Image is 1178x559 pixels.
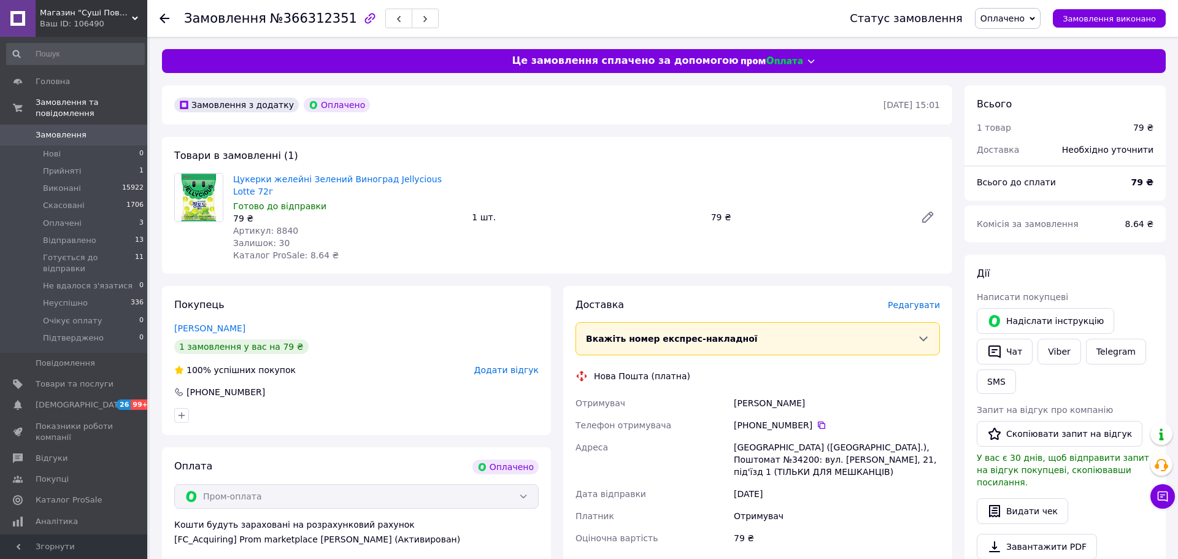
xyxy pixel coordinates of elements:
span: Отримувач [576,398,625,408]
span: 0 [139,315,144,326]
span: Підтверджено [43,333,104,344]
span: Платник [576,511,614,521]
input: Пошук [6,43,145,65]
div: 79 ₴ [233,212,462,225]
div: [PHONE_NUMBER] [185,386,266,398]
div: 79 ₴ [731,527,942,549]
span: Відправлено [43,235,96,246]
span: Дії [977,268,990,279]
time: [DATE] 15:01 [883,100,940,110]
span: Адреса [576,442,608,452]
div: [DATE] [731,483,942,505]
div: Замовлення з додатку [174,98,299,112]
span: Запит на відгук про компанію [977,405,1113,415]
button: Видати чек [977,498,1068,524]
div: Нова Пошта (платна) [591,370,693,382]
span: Виконані [43,183,81,194]
span: 1 товар [977,123,1011,133]
span: Скасовані [43,200,85,211]
span: Каталог ProSale: 8.64 ₴ [233,250,339,260]
span: Оплачено [980,13,1025,23]
button: Чат з покупцем [1150,484,1175,509]
span: Доставка [576,299,624,310]
span: 0 [139,148,144,160]
div: Статус замовлення [850,12,963,25]
span: Головна [36,76,70,87]
div: Повернутися назад [160,12,169,25]
span: Доставка [977,145,1019,155]
span: Оплата [174,460,212,472]
div: 79 ₴ [706,209,910,226]
span: 100% [187,365,211,375]
span: Замовлення [184,11,266,26]
span: 8.64 ₴ [1125,219,1153,229]
span: Магазин "Суші Повар" [40,7,132,18]
div: [FC_Acquiring] Prom marketplace [PERSON_NAME] (Активирован) [174,533,539,546]
span: Додати відгук [474,365,539,375]
button: Замовлення виконано [1053,9,1166,28]
span: Не вдалося з'язатися [43,280,133,291]
span: Покупець [174,299,225,310]
span: 0 [139,280,144,291]
span: Аналітика [36,516,78,527]
button: Чат [977,339,1033,364]
span: Показники роботи компанії [36,421,114,443]
span: Прийняті [43,166,81,177]
span: 1706 [126,200,144,211]
span: Замовлення та повідомлення [36,97,147,119]
a: Viber [1037,339,1080,364]
span: Артикул: 8840 [233,226,298,236]
div: 1 замовлення у вас на 79 ₴ [174,339,309,354]
span: Написати покупцеві [977,292,1068,302]
span: №366312351 [270,11,357,26]
span: 15922 [122,183,144,194]
span: Нові [43,148,61,160]
button: Надіслати інструкцію [977,308,1114,334]
span: Неуспішно [43,298,88,309]
span: 13 [135,235,144,246]
img: Цукерки желейні Зелений Виноград Jellycious Lotte 72г [175,174,223,222]
span: Готово до відправки [233,201,326,211]
span: Оплачені [43,218,82,229]
span: 99+ [131,399,151,410]
a: [PERSON_NAME] [174,323,245,333]
span: Телефон отримувача [576,420,671,430]
div: Ваш ID: 106490 [40,18,147,29]
span: Очікує оплату [43,315,102,326]
span: 1 [139,166,144,177]
div: [PERSON_NAME] [731,392,942,414]
span: Готується до відправки [43,252,135,274]
span: Товари та послуги [36,379,114,390]
span: [DEMOGRAPHIC_DATA] [36,399,126,411]
span: 3 [139,218,144,229]
span: Вкажіть номер експрес-накладної [586,334,758,344]
b: 79 ₴ [1131,177,1153,187]
div: Необхідно уточнити [1055,136,1161,163]
a: Редагувати [915,205,940,229]
div: [PHONE_NUMBER] [734,419,940,431]
span: Покупці [36,474,69,485]
span: 11 [135,252,144,274]
span: Комісія за замовлення [977,219,1079,229]
span: Повідомлення [36,358,95,369]
div: [GEOGRAPHIC_DATA] ([GEOGRAPHIC_DATA].), Поштомат №34200: вул. [PERSON_NAME], 21, під'їзд 1 (ТІЛЬК... [731,436,942,483]
span: Оціночна вартість [576,533,658,543]
span: Товари в замовленні (1) [174,150,298,161]
span: 26 [117,399,131,410]
div: Оплачено [304,98,370,112]
span: Редагувати [888,300,940,310]
span: 336 [131,298,144,309]
span: Всього до сплати [977,177,1056,187]
span: Замовлення [36,129,87,141]
div: успішних покупок [174,364,296,376]
span: 0 [139,333,144,344]
span: Дата відправки [576,489,646,499]
span: Відгуки [36,453,67,464]
a: Цукерки желейні Зелений Виноград Jellycious Lotte 72г [233,174,442,196]
a: Telegram [1086,339,1146,364]
div: Кошти будуть зараховані на розрахунковий рахунок [174,519,539,546]
div: Отримувач [731,505,942,527]
span: Це замовлення сплачено за допомогою [512,54,738,68]
span: Залишок: 30 [233,238,290,248]
span: Всього [977,98,1012,110]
